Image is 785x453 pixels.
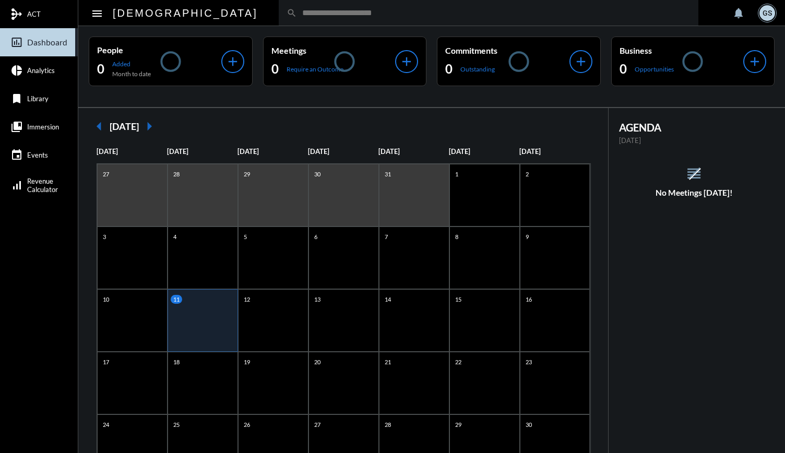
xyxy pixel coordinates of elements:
p: 10 [100,295,112,304]
h5: No Meetings [DATE]! [609,188,780,197]
p: 23 [523,357,534,366]
h2: [DATE] [110,121,139,132]
mat-icon: notifications [732,7,745,19]
p: 7 [382,232,390,241]
p: 29 [453,420,464,429]
mat-icon: insert_chart_outlined [10,36,23,49]
p: 22 [453,357,464,366]
p: 5 [241,232,249,241]
p: 18 [171,357,182,366]
p: [DATE] [619,136,770,145]
span: Events [27,151,48,159]
p: [DATE] [237,147,308,156]
span: Dashboard [27,38,67,47]
p: 12 [241,295,253,304]
div: GS [759,5,775,21]
mat-icon: arrow_right [139,116,160,137]
span: ACT [27,10,41,18]
span: Revenue Calculator [27,177,58,194]
p: 11 [171,295,182,304]
mat-icon: pie_chart [10,64,23,77]
p: [DATE] [378,147,449,156]
p: 13 [312,295,323,304]
mat-icon: collections_bookmark [10,121,23,133]
p: 19 [241,357,253,366]
span: Immersion [27,123,59,131]
p: 24 [100,420,112,429]
mat-icon: mediation [10,8,23,20]
p: 3 [100,232,109,241]
p: 15 [453,295,464,304]
p: 28 [382,420,394,429]
p: 30 [312,170,323,178]
mat-icon: event [10,149,23,161]
p: 1 [453,170,461,178]
p: 31 [382,170,394,178]
p: 27 [100,170,112,178]
p: 28 [171,170,182,178]
p: 21 [382,357,394,366]
p: 6 [312,232,320,241]
p: 30 [523,420,534,429]
p: 26 [241,420,253,429]
h2: [DEMOGRAPHIC_DATA] [113,5,258,21]
p: 27 [312,420,323,429]
p: 20 [312,357,323,366]
p: [DATE] [308,147,378,156]
mat-icon: arrow_left [89,116,110,137]
p: 14 [382,295,394,304]
p: 17 [100,357,112,366]
span: Library [27,94,49,103]
span: Analytics [27,66,55,75]
mat-icon: signal_cellular_alt [10,179,23,192]
p: 29 [241,170,253,178]
p: 16 [523,295,534,304]
mat-icon: reorder [685,165,703,182]
button: Toggle sidenav [87,3,108,23]
p: [DATE] [97,147,167,156]
p: [DATE] [519,147,590,156]
mat-icon: search [287,8,297,18]
h2: AGENDA [619,121,770,134]
p: [DATE] [167,147,237,156]
mat-icon: bookmark [10,92,23,105]
p: 4 [171,232,179,241]
p: 8 [453,232,461,241]
p: [DATE] [449,147,519,156]
mat-icon: Side nav toggle icon [91,7,103,20]
p: 2 [523,170,531,178]
p: 9 [523,232,531,241]
p: 25 [171,420,182,429]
